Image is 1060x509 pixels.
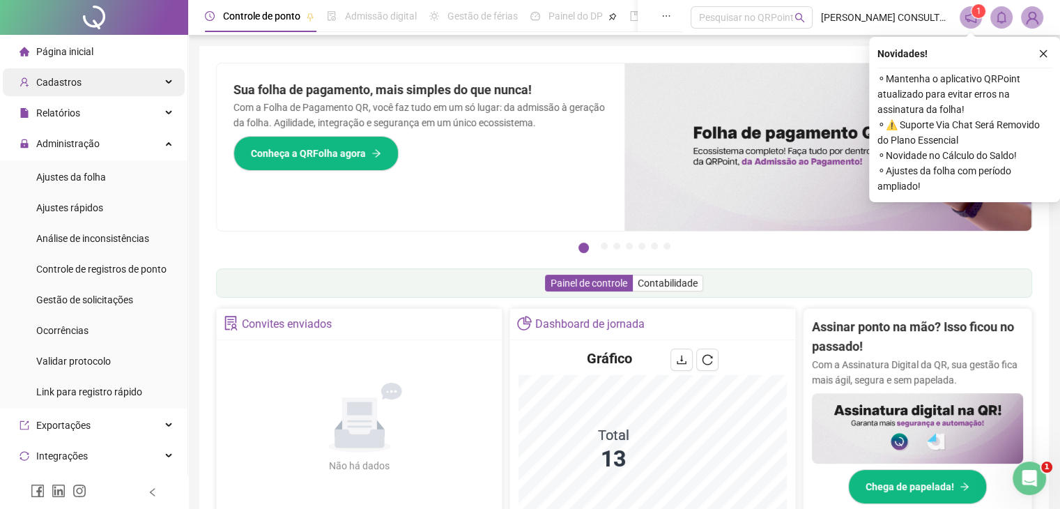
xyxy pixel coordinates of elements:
sup: 1 [971,4,985,18]
span: sun [429,11,439,21]
span: Admissão digital [345,10,417,22]
img: banner%2F8d14a306-6205-4263-8e5b-06e9a85ad873.png [624,63,1032,231]
span: clock-circle [205,11,215,21]
p: Com a Assinatura Digital da QR, sua gestão fica mais ágil, segura e sem papelada. [812,357,1023,388]
button: 3 [613,243,620,250]
button: 6 [651,243,658,250]
span: Link para registro rápido [36,386,142,397]
span: Controle de ponto [223,10,300,22]
span: file [20,108,29,118]
span: export [20,420,29,430]
div: Não há dados [295,458,424,473]
span: 1 [1041,462,1052,473]
span: Análise de inconsistências [36,233,149,244]
span: home [20,47,29,56]
span: bell [995,11,1008,24]
h4: Gráfico [587,349,632,368]
span: pushpin [306,13,314,21]
h2: Sua folha de pagamento, mais simples do que nunca! [233,80,608,100]
span: facebook [31,484,45,498]
span: Conheça a QRFolha agora [251,146,366,161]
p: Com a Folha de Pagamento QR, você faz tudo em um só lugar: da admissão à geração da folha. Agilid... [233,100,608,130]
span: book [629,11,639,21]
button: 7 [663,243,670,250]
span: Contabilidade [638,278,698,289]
button: 5 [638,243,645,250]
span: close [1038,49,1048,59]
span: Cadastros [36,77,82,88]
span: Ajustes da folha [36,172,106,183]
span: download [676,354,687,365]
span: linkedin [52,484,66,498]
div: Dashboard de jornada [535,312,645,336]
span: dashboard [530,11,540,21]
span: Administração [36,138,100,149]
button: 4 [626,243,633,250]
span: Validar protocolo [36,356,111,367]
span: notification [965,11,977,24]
span: [PERSON_NAME] CONSULTORIA DE NEGÓCIOS LTDA [821,10,951,25]
span: reload [702,354,713,365]
span: ⚬ Ajustes da folha com período ampliado! [877,163,1052,194]
span: file-done [327,11,337,21]
span: 1 [976,6,981,16]
h2: Assinar ponto na mão? Isso ficou no passado! [812,317,1023,357]
span: Ajustes rápidos [36,202,103,213]
span: search [794,13,805,23]
span: arrow-right [371,149,381,158]
span: ⚬ Novidade no Cálculo do Saldo! [877,148,1052,163]
span: Gestão de férias [447,10,518,22]
span: Relatórios [36,107,80,119]
span: arrow-right [960,482,969,492]
button: Conheça a QRFolha agora [233,136,399,171]
span: left [148,487,158,497]
span: Gestão de solicitações [36,294,133,305]
button: Chega de papelada! [848,469,987,504]
div: Convites enviados [242,312,332,336]
span: Novidades ! [877,46,928,61]
span: lock [20,139,29,149]
span: Exportações [36,420,91,431]
span: ⚬ ⚠️ Suporte Via Chat Será Removido do Plano Essencial [877,117,1052,148]
span: user-add [20,77,29,87]
iframe: Intercom live chat [1013,462,1046,495]
span: Integrações [36,450,88,462]
span: sync [20,451,29,461]
span: solution [224,316,238,331]
img: 69251 [1022,7,1043,28]
span: ellipsis [661,11,671,21]
img: banner%2F02c71560-61a6-44d4-94b9-c8ab97240462.png [812,393,1023,464]
span: Ocorrências [36,325,89,336]
span: Chega de papelada! [866,479,954,494]
span: Controle de registros de ponto [36,264,167,275]
span: pie-chart [517,316,532,331]
span: pushpin [608,13,617,21]
span: Painel de controle [551,278,627,289]
span: ⚬ Mantenha o aplicativo QRPoint atualizado para evitar erros na assinatura da folha! [877,71,1052,117]
span: Painel do DP [548,10,603,22]
button: 1 [578,243,589,253]
span: Página inicial [36,46,93,57]
button: 2 [601,243,608,250]
span: instagram [72,484,86,498]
